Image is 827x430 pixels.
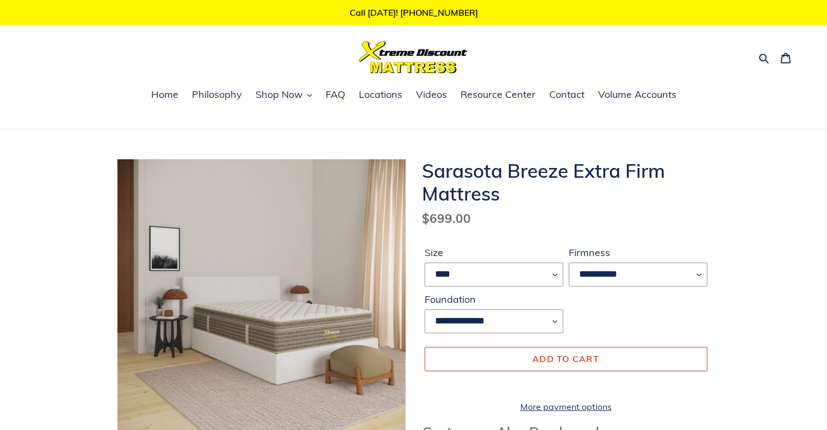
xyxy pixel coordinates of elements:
[593,87,682,103] a: Volume Accounts
[359,88,402,101] span: Locations
[425,245,563,260] label: Size
[425,292,563,307] label: Foundation
[186,87,247,103] a: Philosophy
[422,159,710,205] h1: Sarasota Breeze Extra Firm Mattress
[544,87,590,103] a: Contact
[549,88,585,101] span: Contact
[598,88,676,101] span: Volume Accounts
[532,353,599,364] span: Add to cart
[425,400,707,413] a: More payment options
[250,87,318,103] button: Shop Now
[416,88,447,101] span: Videos
[411,87,452,103] a: Videos
[569,245,707,260] label: Firmness
[326,88,345,101] span: FAQ
[455,87,541,103] a: Resource Center
[320,87,351,103] a: FAQ
[422,210,471,226] span: $699.00
[192,88,242,101] span: Philosophy
[425,347,707,371] button: Add to cart
[151,88,178,101] span: Home
[461,88,536,101] span: Resource Center
[359,41,468,73] img: Xtreme Discount Mattress
[353,87,408,103] a: Locations
[256,88,303,101] span: Shop Now
[146,87,184,103] a: Home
